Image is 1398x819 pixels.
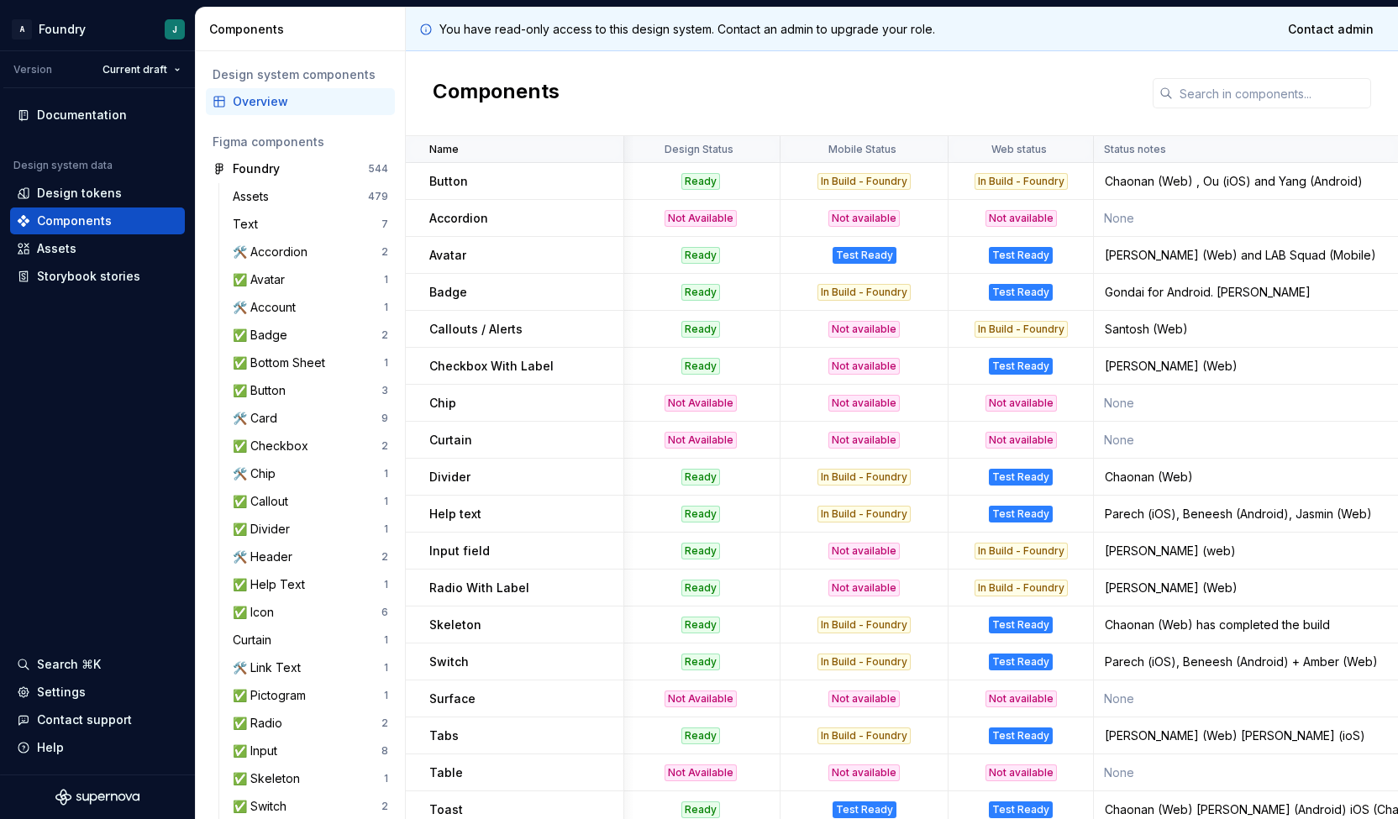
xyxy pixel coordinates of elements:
[233,632,278,648] div: Curtain
[381,606,388,619] div: 6
[833,247,896,264] div: Test Ready
[681,617,720,633] div: Ready
[989,654,1053,670] div: Test Ready
[226,349,395,376] a: ✅ Bottom Sheet1
[429,284,467,301] p: Badge
[989,358,1053,375] div: Test Ready
[226,433,395,459] a: ✅ Checkbox2
[384,273,388,286] div: 1
[817,617,911,633] div: In Build - Foundry
[368,162,388,176] div: 544
[55,789,139,806] svg: Supernova Logo
[226,543,395,570] a: 🛠️ Header2
[10,207,185,234] a: Components
[817,284,911,301] div: In Build - Foundry
[226,239,395,265] a: 🛠️ Accordion2
[989,727,1053,744] div: Test Ready
[985,395,1057,412] div: Not available
[233,160,280,177] div: Foundry
[233,549,299,565] div: 🛠️ Header
[975,173,1068,190] div: In Build - Foundry
[381,245,388,259] div: 2
[384,301,388,314] div: 1
[37,185,122,202] div: Design tokens
[989,617,1053,633] div: Test Ready
[433,78,560,108] h2: Components
[226,266,395,293] a: ✅ Avatar1
[226,627,395,654] a: Curtain1
[429,395,456,412] p: Chip
[209,21,398,38] div: Components
[95,58,188,81] button: Current draft
[384,356,388,370] div: 1
[37,684,86,701] div: Settings
[37,213,112,229] div: Components
[989,284,1053,301] div: Test Ready
[226,599,395,626] a: ✅ Icon6
[817,469,911,486] div: In Build - Foundry
[817,654,911,670] div: In Build - Foundry
[10,679,185,706] a: Settings
[681,247,720,264] div: Ready
[13,63,52,76] div: Version
[384,578,388,591] div: 1
[233,576,312,593] div: ✅ Help Text
[226,294,395,321] a: 🛠️ Account1
[665,764,737,781] div: Not Available
[233,93,388,110] div: Overview
[429,247,466,264] p: Avatar
[817,173,911,190] div: In Build - Foundry
[13,159,113,172] div: Design system data
[381,328,388,342] div: 2
[985,764,1057,781] div: Not available
[681,543,720,559] div: Ready
[10,235,185,262] a: Assets
[429,654,469,670] p: Switch
[828,543,900,559] div: Not available
[384,522,388,536] div: 1
[233,521,297,538] div: ✅ Divider
[233,798,293,815] div: ✅ Switch
[37,240,76,257] div: Assets
[985,690,1057,707] div: Not available
[206,155,395,182] a: Foundry544
[39,21,86,38] div: Foundry
[1288,21,1374,38] span: Contact admin
[233,659,307,676] div: 🛠️ Link Text
[226,682,395,709] a: ✅ Pictogram1
[381,439,388,453] div: 2
[233,438,315,454] div: ✅ Checkbox
[213,66,388,83] div: Design system components
[233,410,284,427] div: 🛠️ Card
[681,727,720,744] div: Ready
[989,801,1053,818] div: Test Ready
[828,210,900,227] div: Not available
[681,580,720,596] div: Ready
[10,651,185,678] button: Search ⌘K
[975,543,1068,559] div: In Build - Foundry
[384,661,388,675] div: 1
[384,467,388,480] div: 1
[828,321,900,338] div: Not available
[1104,143,1166,156] p: Status notes
[233,382,292,399] div: ✅ Button
[681,173,720,190] div: Ready
[429,580,529,596] p: Radio With Label
[226,460,395,487] a: 🛠️ Chip1
[226,738,395,764] a: ✅ Input8
[226,183,395,210] a: Assets479
[381,800,388,813] div: 2
[37,711,132,728] div: Contact support
[985,432,1057,449] div: Not available
[37,739,64,756] div: Help
[681,321,720,338] div: Ready
[429,617,481,633] p: Skeleton
[681,358,720,375] div: Ready
[665,143,733,156] p: Design Status
[665,690,737,707] div: Not Available
[828,143,896,156] p: Mobile Status
[213,134,388,150] div: Figma components
[381,218,388,231] div: 7
[233,715,289,732] div: ✅ Radio
[10,102,185,129] a: Documentation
